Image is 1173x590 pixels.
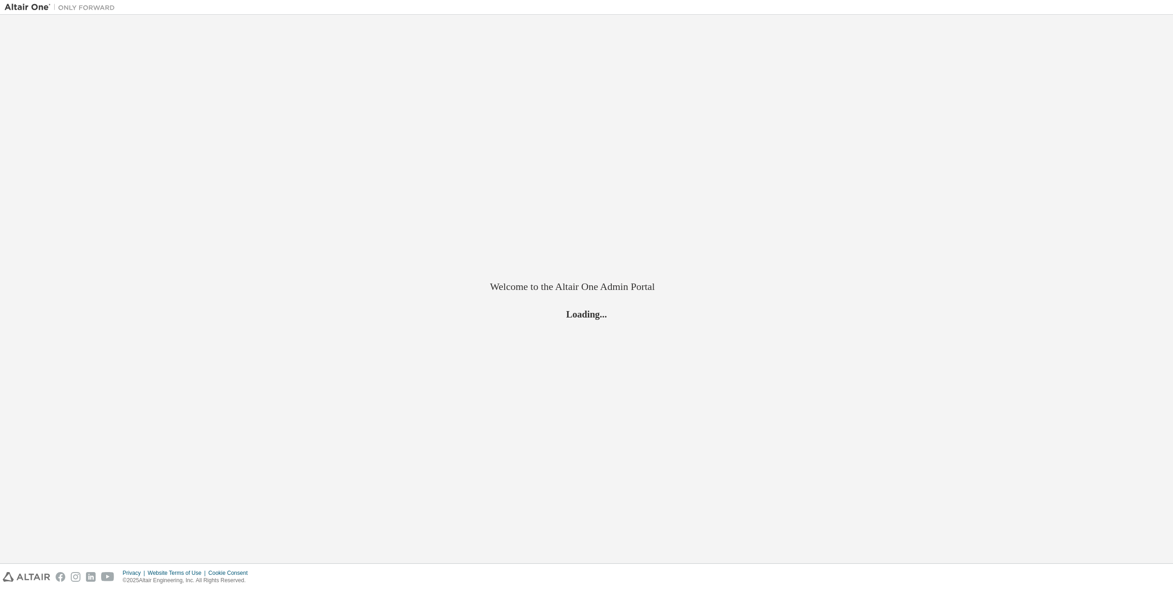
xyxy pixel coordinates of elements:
div: Website Terms of Use [148,569,208,577]
div: Privacy [123,569,148,577]
h2: Welcome to the Altair One Admin Portal [490,280,683,293]
img: instagram.svg [71,572,80,582]
img: linkedin.svg [86,572,96,582]
img: youtube.svg [101,572,114,582]
h2: Loading... [490,308,683,320]
img: altair_logo.svg [3,572,50,582]
div: Cookie Consent [208,569,253,577]
img: facebook.svg [56,572,65,582]
p: © 2025 Altair Engineering, Inc. All Rights Reserved. [123,577,253,584]
img: Altair One [5,3,120,12]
